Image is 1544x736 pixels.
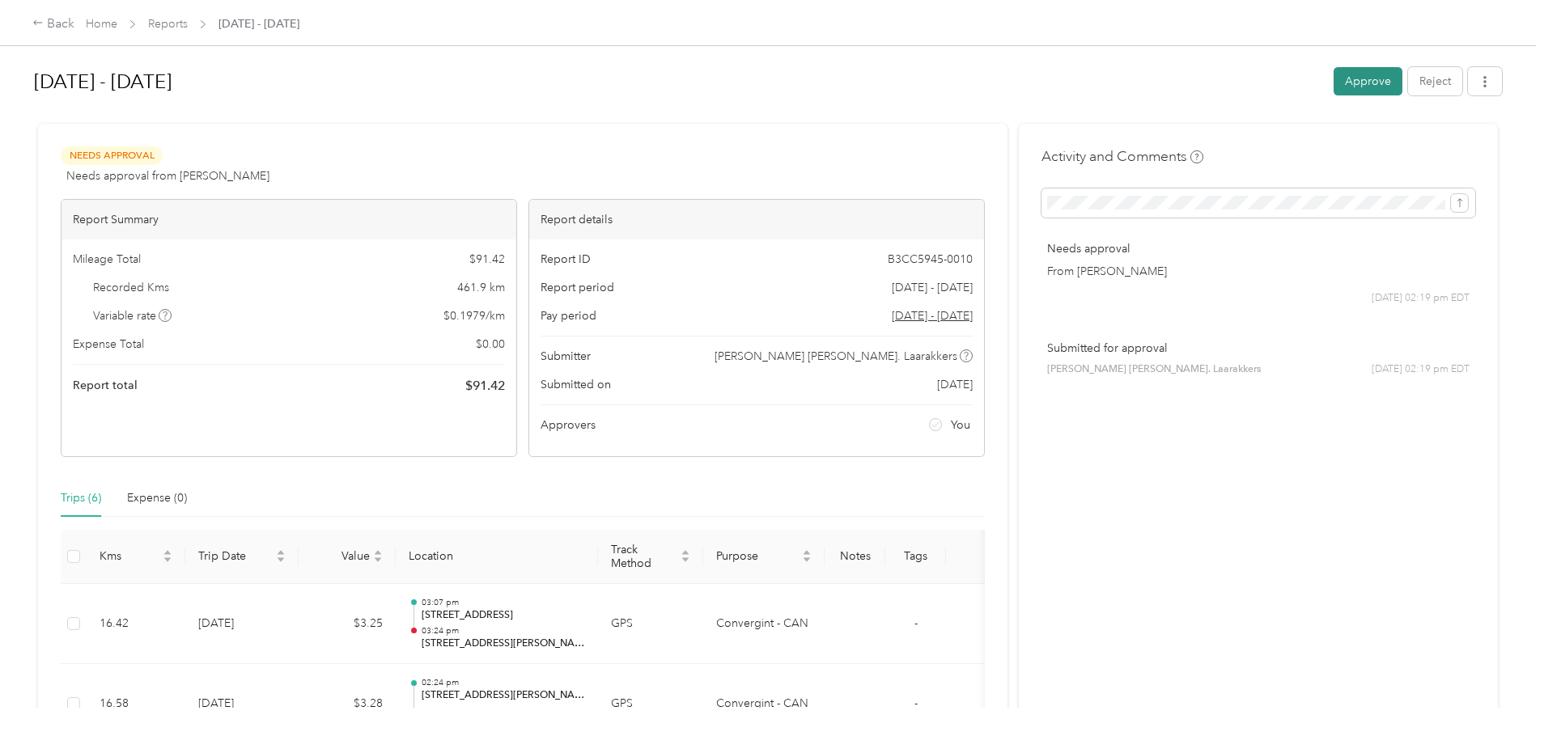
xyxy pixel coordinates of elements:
[1453,645,1544,736] iframe: Everlance-gr Chat Button Frame
[914,616,918,630] span: -
[422,637,585,651] p: [STREET_ADDRESS][PERSON_NAME]
[86,17,117,31] a: Home
[681,555,690,565] span: caret-down
[62,200,516,239] div: Report Summary
[373,555,383,565] span: caret-down
[422,608,585,623] p: [STREET_ADDRESS]
[892,279,973,296] span: [DATE] - [DATE]
[1334,67,1402,95] button: Approve
[541,417,596,434] span: Approvers
[892,307,973,324] span: Go to pay period
[185,530,299,584] th: Trip Date
[61,146,163,165] span: Needs Approval
[93,307,172,324] span: Variable rate
[1047,263,1470,280] p: From [PERSON_NAME]
[703,530,825,584] th: Purpose
[951,417,970,434] span: You
[825,530,885,584] th: Notes
[888,251,973,268] span: B3CC5945-0010
[422,705,585,717] p: 03:00 pm
[937,376,973,393] span: [DATE]
[476,336,505,353] span: $ 0.00
[312,549,370,563] span: Value
[148,17,188,31] a: Reports
[703,584,825,665] td: Convergint - CAN
[163,555,172,565] span: caret-down
[73,377,138,394] span: Report total
[299,584,396,665] td: $3.25
[885,530,946,584] th: Tags
[541,279,614,296] span: Report period
[422,677,585,688] p: 02:24 pm
[198,549,273,563] span: Trip Date
[611,543,677,570] span: Track Method
[541,307,596,324] span: Pay period
[34,62,1322,101] h1: Sep 1 - 30, 2025
[1047,362,1261,377] span: [PERSON_NAME] [PERSON_NAME]. Laarakkers
[541,376,611,393] span: Submitted on
[93,279,169,296] span: Recorded Kms
[276,555,286,565] span: caret-down
[457,279,505,296] span: 461.9 km
[163,548,172,557] span: caret-up
[32,15,74,34] div: Back
[1372,291,1470,306] span: [DATE] 02:19 pm EDT
[802,548,812,557] span: caret-up
[422,597,585,608] p: 03:07 pm
[299,530,396,584] th: Value
[66,167,269,184] span: Needs approval from [PERSON_NAME]
[529,200,984,239] div: Report details
[715,348,957,365] span: [PERSON_NAME] [PERSON_NAME]. Laarakkers
[373,548,383,557] span: caret-up
[422,688,585,703] p: [STREET_ADDRESS][PERSON_NAME]
[681,548,690,557] span: caret-up
[598,584,703,665] td: GPS
[598,530,703,584] th: Track Method
[396,530,598,584] th: Location
[87,584,185,665] td: 16.42
[276,548,286,557] span: caret-up
[716,549,799,563] span: Purpose
[802,555,812,565] span: caret-down
[541,348,591,365] span: Submitter
[1041,146,1203,167] h4: Activity and Comments
[73,251,141,268] span: Mileage Total
[185,584,299,665] td: [DATE]
[541,251,591,268] span: Report ID
[914,696,918,710] span: -
[465,376,505,395] span: $ 91.42
[1372,362,1470,377] span: [DATE] 02:19 pm EDT
[1408,67,1462,95] button: Reject
[127,489,187,507] div: Expense (0)
[100,549,159,563] span: Kms
[73,336,144,353] span: Expense Total
[422,625,585,637] p: 03:24 pm
[218,15,299,32] span: [DATE] - [DATE]
[443,307,505,324] span: $ 0.1979 / km
[1047,240,1470,257] p: Needs approval
[61,489,101,507] div: Trips (6)
[87,530,185,584] th: Kms
[1047,340,1470,357] p: Submitted for approval
[469,251,505,268] span: $ 91.42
